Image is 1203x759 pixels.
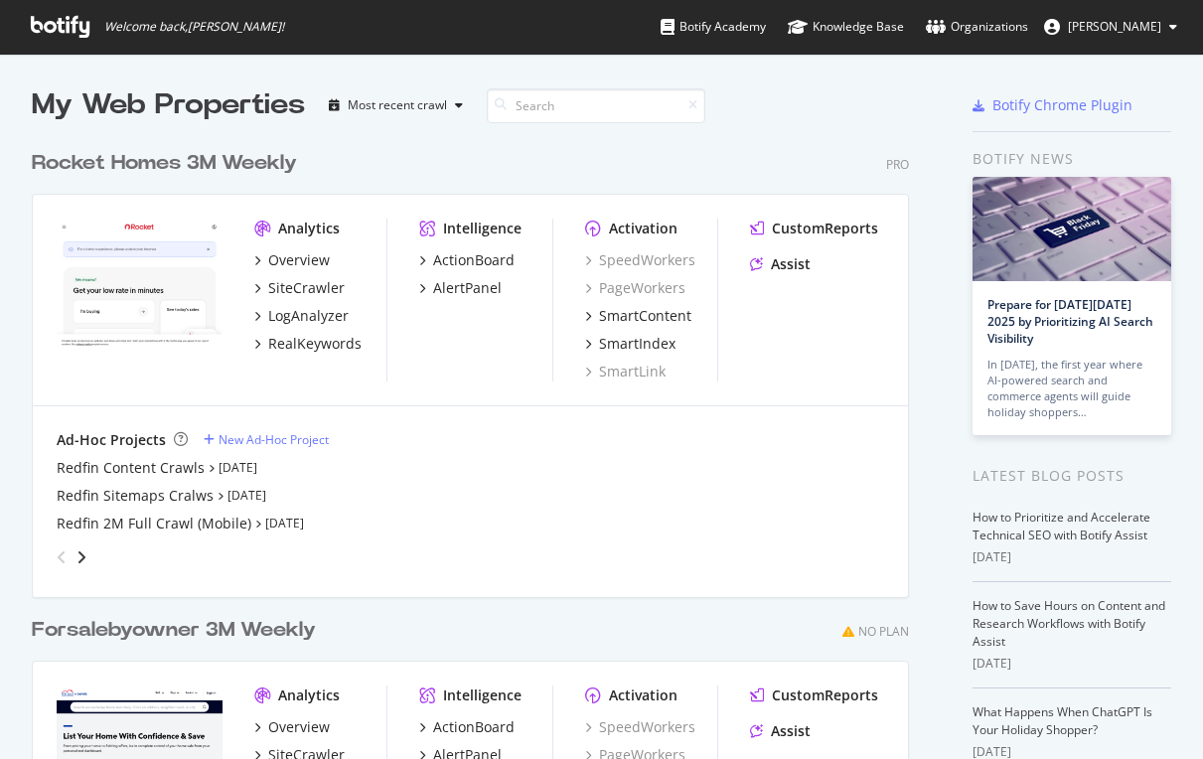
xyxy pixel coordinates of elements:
[1028,11,1193,43] button: [PERSON_NAME]
[433,278,502,298] div: AlertPanel
[973,703,1152,738] a: What Happens When ChatGPT Is Your Holiday Shopper?
[973,597,1165,650] a: How to Save Hours on Content and Research Workflows with Botify Assist
[772,219,878,238] div: CustomReports
[585,362,666,381] a: SmartLink
[268,717,330,737] div: Overview
[254,250,330,270] a: Overview
[32,149,297,178] div: Rocket Homes 3M Weekly
[57,514,251,533] a: Redfin 2M Full Crawl (Mobile)
[886,156,909,173] div: Pro
[204,431,329,448] a: New Ad-Hoc Project
[254,306,349,326] a: LogAnalyzer
[487,88,705,123] input: Search
[57,219,223,351] img: www.rocket.com
[992,95,1132,115] div: Botify Chrome Plugin
[973,148,1171,170] div: Botify news
[443,219,522,238] div: Intelligence
[32,616,316,645] div: Forsalebyowner 3M Weekly
[973,465,1171,487] div: Latest Blog Posts
[585,278,685,298] a: PageWorkers
[419,250,515,270] a: ActionBoard
[788,17,904,37] div: Knowledge Base
[973,548,1171,566] div: [DATE]
[750,254,811,274] a: Assist
[219,431,329,448] div: New Ad-Hoc Project
[254,334,362,354] a: RealKeywords
[348,99,447,111] div: Most recent crawl
[771,721,811,741] div: Assist
[973,95,1132,115] a: Botify Chrome Plugin
[75,547,88,567] div: angle-right
[661,17,766,37] div: Botify Academy
[750,219,878,238] a: CustomReports
[32,85,305,125] div: My Web Properties
[32,616,324,645] a: Forsalebyowner 3M Weekly
[268,250,330,270] div: Overview
[750,721,811,741] a: Assist
[585,250,695,270] a: SpeedWorkers
[433,250,515,270] div: ActionBoard
[1068,18,1161,35] span: Norma Moras
[57,430,166,450] div: Ad-Hoc Projects
[973,655,1171,673] div: [DATE]
[858,623,909,640] div: No Plan
[268,278,345,298] div: SiteCrawler
[772,685,878,705] div: CustomReports
[973,177,1171,281] img: Prepare for Black Friday 2025 by Prioritizing AI Search Visibility
[49,541,75,573] div: angle-left
[443,685,522,705] div: Intelligence
[599,334,676,354] div: SmartIndex
[973,509,1150,543] a: How to Prioritize and Accelerate Technical SEO with Botify Assist
[609,219,677,238] div: Activation
[278,219,340,238] div: Analytics
[750,685,878,705] a: CustomReports
[433,717,515,737] div: ActionBoard
[278,685,340,705] div: Analytics
[32,149,305,178] a: Rocket Homes 3M Weekly
[419,278,502,298] a: AlertPanel
[219,459,257,476] a: [DATE]
[104,19,284,35] span: Welcome back, [PERSON_NAME] !
[987,357,1156,420] div: In [DATE], the first year where AI-powered search and commerce agents will guide holiday shoppers…
[57,458,205,478] a: Redfin Content Crawls
[585,717,695,737] a: SpeedWorkers
[227,487,266,504] a: [DATE]
[57,486,214,506] a: Redfin Sitemaps Cralws
[926,17,1028,37] div: Organizations
[254,717,330,737] a: Overview
[585,306,691,326] a: SmartContent
[268,306,349,326] div: LogAnalyzer
[599,306,691,326] div: SmartContent
[268,334,362,354] div: RealKeywords
[585,334,676,354] a: SmartIndex
[987,296,1153,347] a: Prepare for [DATE][DATE] 2025 by Prioritizing AI Search Visibility
[254,278,345,298] a: SiteCrawler
[419,717,515,737] a: ActionBoard
[321,89,471,121] button: Most recent crawl
[771,254,811,274] div: Assist
[265,515,304,531] a: [DATE]
[609,685,677,705] div: Activation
